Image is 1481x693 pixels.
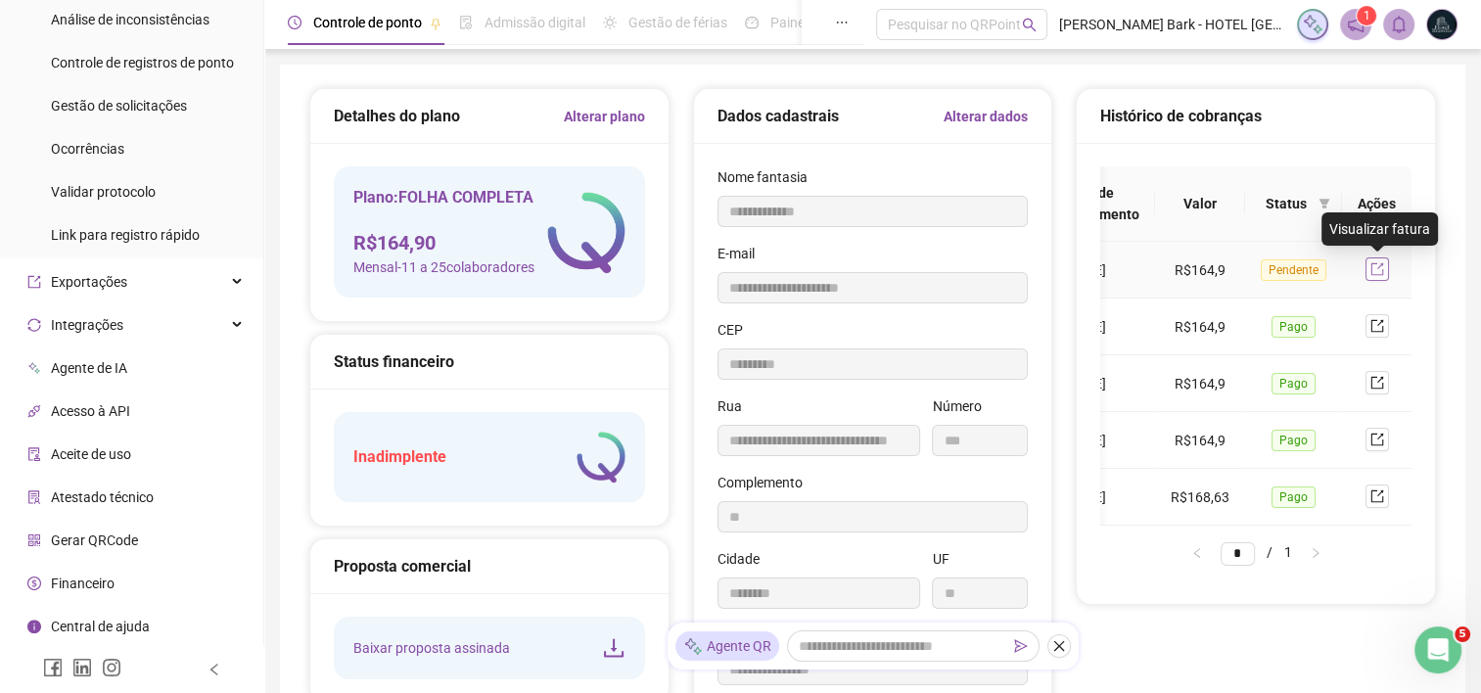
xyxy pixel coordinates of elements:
[1100,104,1412,128] div: Histórico de cobranças
[1300,541,1331,565] li: Próxima página
[1261,259,1326,281] span: Pendente
[353,445,446,469] h5: Inadimplente
[1155,166,1245,242] th: Valor
[1059,14,1285,35] span: [PERSON_NAME] Bark - HOTEL [GEOGRAPHIC_DATA] [GEOGRAPHIC_DATA]
[288,16,301,29] span: clock-circle
[564,106,645,127] a: Alterar plano
[603,16,617,29] span: sun
[717,472,815,493] label: Complemento
[717,166,820,188] label: Nome fantasia
[51,360,127,376] span: Agente de IA
[932,548,961,570] label: UF
[51,98,187,114] span: Gestão de solicitações
[353,229,534,256] h4: R$ 164,90
[745,16,759,29] span: dashboard
[1315,189,1334,218] span: filter
[602,636,625,660] span: download
[1455,626,1470,642] span: 5
[932,395,994,417] label: Número
[1319,198,1330,209] span: filter
[51,489,154,505] span: Atestado técnico
[102,658,121,677] span: instagram
[1050,299,1155,355] td: [DATE]
[72,658,92,677] span: linkedin
[1370,319,1384,333] span: export
[717,105,839,128] h5: Dados cadastrais
[51,184,156,200] span: Validar protocolo
[683,636,703,657] img: sparkle-icon.fc2bf0ac1784a2077858766a79e2daf3.svg
[1261,193,1311,214] span: Status
[51,227,200,243] span: Link para registro rápido
[27,577,41,590] span: dollar
[51,12,209,27] span: Análise de inconsistências
[1357,6,1376,25] sup: 1
[1181,541,1213,565] button: left
[43,658,63,677] span: facebook
[1302,14,1323,35] img: sparkle-icon.fc2bf0ac1784a2077858766a79e2daf3.svg
[1221,541,1292,565] li: 1/1
[1155,242,1245,299] td: R$164,9
[1414,626,1461,673] iframe: Intercom live chat
[27,404,41,418] span: api
[1370,262,1384,276] span: export
[717,243,767,264] label: E-mail
[51,576,115,591] span: Financeiro
[27,318,41,332] span: sync
[1050,469,1155,526] td: [DATE]
[353,186,534,209] h5: Plano: FOLHA COMPLETA
[51,55,234,70] span: Controle de registros de ponto
[51,141,124,157] span: Ocorrências
[51,446,131,462] span: Aceite de uso
[1272,316,1316,338] span: Pago
[1272,373,1316,394] span: Pago
[430,18,441,29] span: pushpin
[1267,544,1273,560] span: /
[353,256,534,278] span: Mensal - 11 a 25 colaboradores
[1155,412,1245,469] td: R$164,9
[51,317,123,333] span: Integrações
[628,15,727,30] span: Gestão de férias
[1155,355,1245,412] td: R$164,9
[547,192,625,273] img: logo-atual-colorida-simples.ef1a4d5a9bda94f4ab63.png
[835,16,849,29] span: ellipsis
[1370,433,1384,446] span: export
[51,619,150,634] span: Central de ajuda
[717,548,772,570] label: Cidade
[1022,18,1037,32] span: search
[1272,486,1316,508] span: Pago
[1155,299,1245,355] td: R$164,9
[51,274,127,290] span: Exportações
[1370,376,1384,390] span: export
[27,447,41,461] span: audit
[27,533,41,547] span: qrcode
[334,349,645,374] div: Status financeiro
[1191,547,1203,559] span: left
[1390,16,1408,33] span: bell
[675,631,779,661] div: Agente QR
[485,15,585,30] span: Admissão digital
[717,319,756,341] label: CEP
[208,663,221,676] span: left
[27,490,41,504] span: solution
[770,15,847,30] span: Painel do DP
[944,106,1028,127] a: Alterar dados
[1427,10,1457,39] img: 8267
[51,403,130,419] span: Acesso à API
[1364,9,1370,23] span: 1
[1050,412,1155,469] td: [DATE]
[717,395,755,417] label: Rua
[1300,541,1331,565] button: right
[313,15,422,30] span: Controle de ponto
[1014,639,1028,653] span: send
[1050,242,1155,299] td: [DATE]
[1321,212,1438,246] div: Visualizar fatura
[27,275,41,289] span: export
[459,16,473,29] span: file-done
[1050,355,1155,412] td: [DATE]
[1155,469,1245,526] td: R$168,63
[27,620,41,633] span: info-circle
[1050,166,1155,242] th: Data de vencimento
[1370,489,1384,503] span: export
[577,432,625,483] img: logo-atual-colorida-simples.ef1a4d5a9bda94f4ab63.png
[1052,639,1066,653] span: close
